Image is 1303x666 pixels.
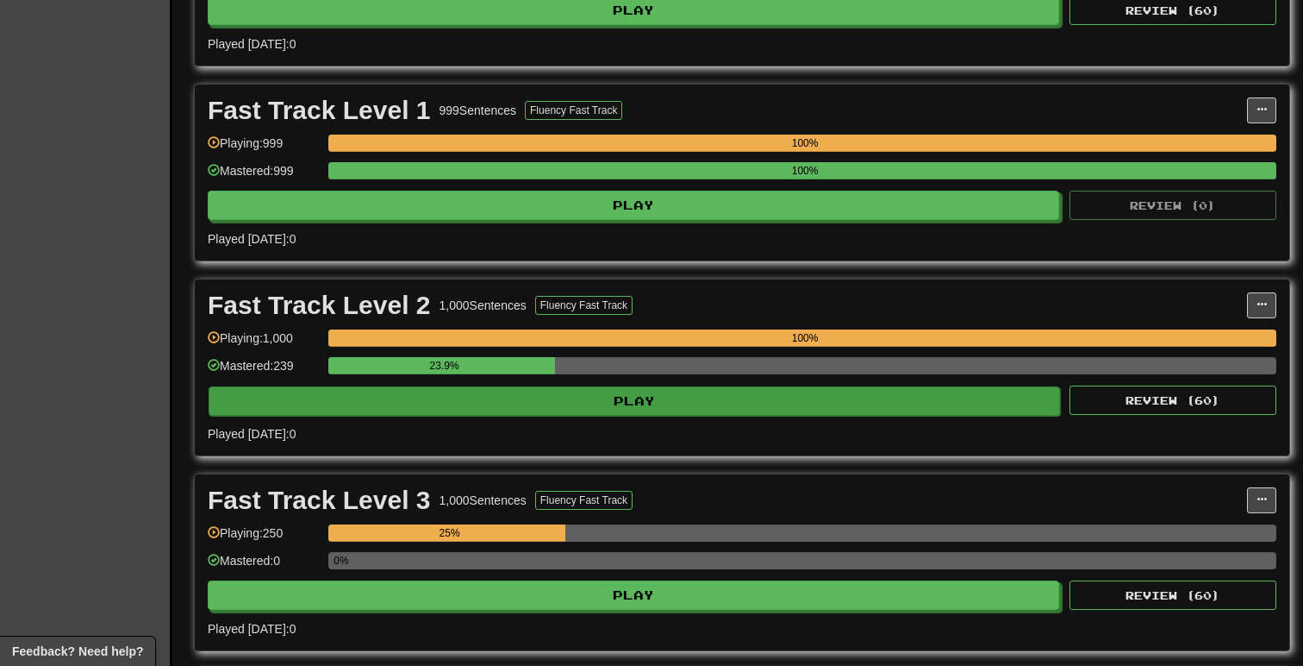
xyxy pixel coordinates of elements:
[208,622,296,636] span: Played [DATE]: 0
[208,292,431,318] div: Fast Track Level 2
[208,525,320,553] div: Playing: 250
[334,357,555,374] div: 23.9%
[208,487,431,513] div: Fast Track Level 3
[1069,581,1276,610] button: Review (60)
[12,643,143,660] span: Open feedback widget
[208,97,431,123] div: Fast Track Level 1
[525,101,622,120] button: Fluency Fast Track
[208,427,296,441] span: Played [DATE]: 0
[334,162,1276,179] div: 100%
[1069,386,1276,415] button: Review (60)
[1069,191,1276,220] button: Review (0)
[208,37,296,51] span: Played [DATE]: 0
[209,386,1060,416] button: Play
[334,330,1276,347] div: 100%
[208,162,320,191] div: Mastered: 999
[208,232,296,246] span: Played [DATE]: 0
[208,581,1059,610] button: Play
[535,296,633,315] button: Fluency Fast Track
[334,135,1276,152] div: 100%
[208,330,320,358] div: Playing: 1,000
[440,297,527,314] div: 1,000 Sentences
[535,491,633,510] button: Fluency Fast Track
[208,357,320,386] div: Mastered: 239
[208,552,320,581] div: Mastered: 0
[208,135,320,163] div: Playing: 999
[440,102,517,119] div: 999 Sentences
[208,191,1059,220] button: Play
[440,492,527,509] div: 1,000 Sentences
[334,525,565,542] div: 25%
